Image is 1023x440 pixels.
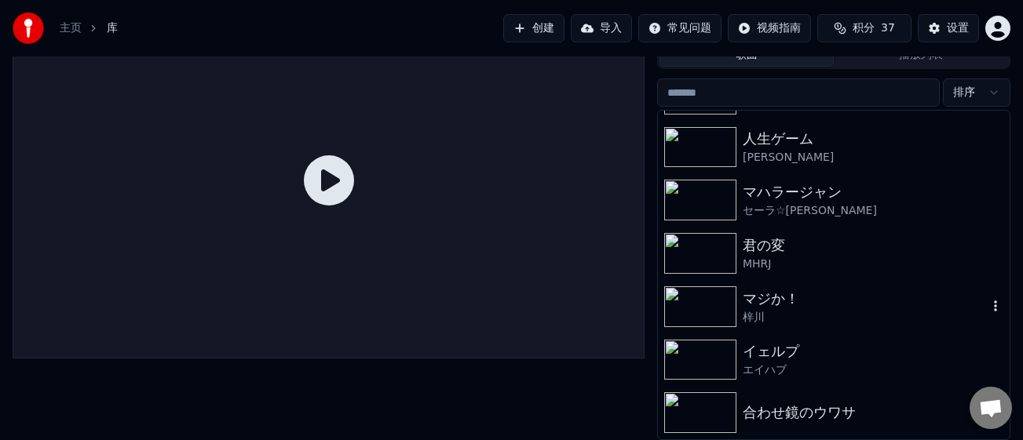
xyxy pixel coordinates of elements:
img: youka [13,13,44,44]
div: 君の変 [743,235,1003,256]
div: [PERSON_NAME] [743,150,1003,165]
div: セーラ☆[PERSON_NAME] [743,203,1003,219]
div: エイハブ [743,362,1003,378]
div: MHRJ [743,256,1003,272]
div: マジか！ [743,288,988,310]
nav: breadcrumb [60,20,118,36]
button: 创建 [503,14,564,42]
div: 打開聊天 [970,387,1012,429]
button: 视频指南 [728,14,811,42]
button: 常见问题 [638,14,722,42]
div: 梓川 [743,310,988,325]
span: 排序 [953,85,975,100]
a: 主页 [60,20,82,36]
span: 积分 [853,20,875,36]
button: 积分37 [817,14,912,42]
div: マハラージャン [743,181,1003,203]
button: 设置 [918,14,979,42]
div: 设置 [947,20,969,36]
div: 合わせ鏡のウワサ [743,402,1003,424]
div: イェルプ [743,340,1003,362]
div: 人生ゲーム [743,128,1003,150]
span: 库 [107,20,118,36]
span: 37 [881,20,895,36]
button: 导入 [571,14,632,42]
